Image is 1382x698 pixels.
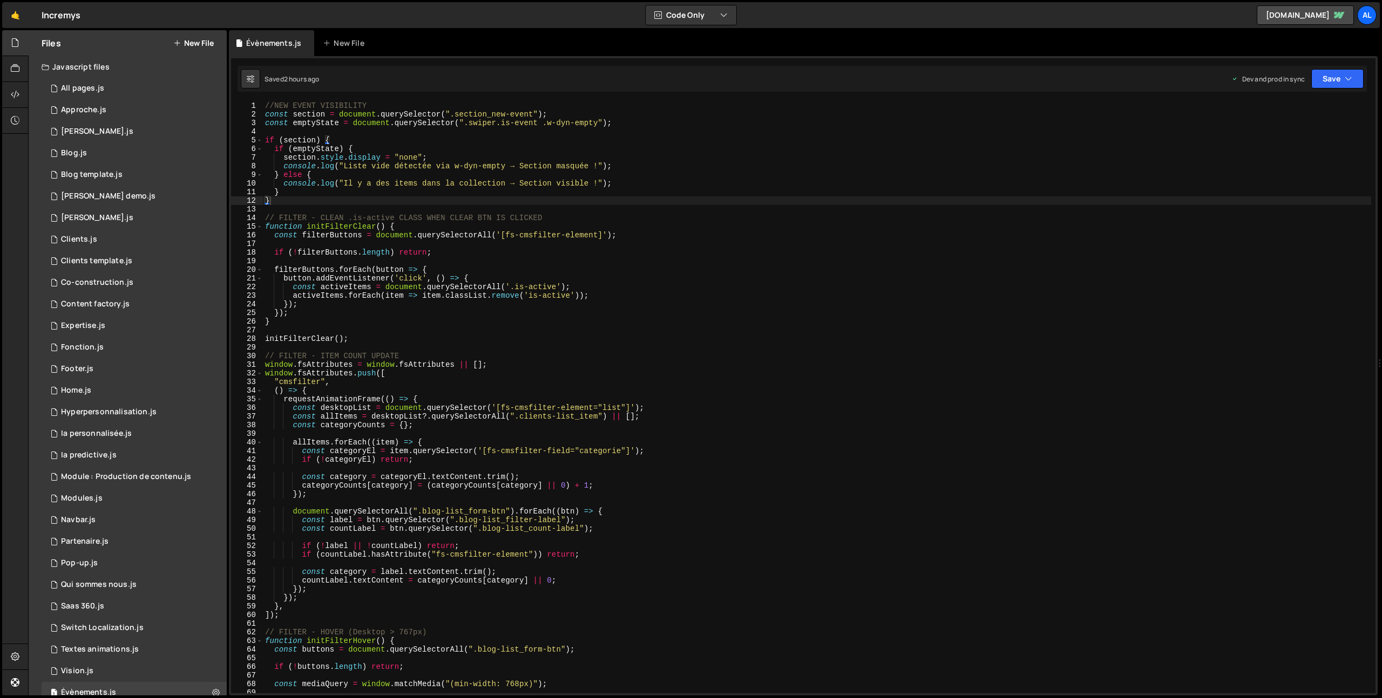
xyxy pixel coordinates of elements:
div: Footer.js [61,364,93,374]
div: 11346/33361.js [42,99,227,121]
div: 17 [231,239,263,248]
div: 38 [231,421,263,429]
div: 8 [231,162,263,170]
div: All pages.js [61,84,104,93]
div: Saas 360.js [61,601,104,611]
div: Switch Localization.js [61,623,144,633]
div: 69 [231,688,263,697]
div: [PERSON_NAME] demo.js [61,191,155,201]
div: Fonction.js [61,343,104,352]
div: [PERSON_NAME].js [61,127,133,136]
div: 66 [231,662,263,671]
div: Co-construction.js [61,278,133,288]
div: [PERSON_NAME].js [61,213,133,223]
div: 12 [231,196,263,205]
div: 42 [231,455,263,464]
div: 45 [231,481,263,490]
div: 29 [231,343,263,352]
div: 27 [231,326,263,334]
div: Qui sommes nous.js [61,580,137,590]
div: 5 [231,136,263,145]
div: Partenaire.js [61,537,109,546]
div: 46 [231,490,263,498]
div: 11346/28359.js [42,164,227,186]
div: 36 [231,403,263,412]
button: Save [1311,69,1364,88]
div: 18 [231,248,263,257]
div: Blog template.js [61,170,123,180]
div: 11346/28358.js [42,142,227,164]
div: 11346/28360.js [42,229,227,250]
button: Code Only [646,5,736,25]
div: 54 [231,559,263,567]
div: 60 [231,611,263,619]
div: 57 [231,585,263,593]
div: 11346/29917.js [42,531,227,552]
div: 49 [231,516,263,524]
div: 11346/31116.js [42,337,227,358]
div: 61 [231,619,263,628]
div: Ia predictive.js [61,450,117,460]
div: Blog.js [61,148,87,158]
div: 11346/29328.js [42,358,227,380]
div: Clients.js [61,235,97,244]
div: Ia personnalisée.js [61,429,132,439]
div: Clients template.js [61,256,132,266]
div: 21 [231,274,263,283]
div: Vision.js [61,666,93,676]
div: 11346/33763.js [42,617,227,639]
div: 44 [231,473,263,481]
div: 59 [231,602,263,611]
div: Expertise.js [61,321,105,331]
div: Module : Production de contenu.js [61,472,191,482]
div: 10 [231,179,263,188]
div: 11346/31324.js [42,444,227,466]
div: 24 [231,300,263,309]
h2: Files [42,37,61,49]
div: 11346/33159.js [42,466,227,488]
button: New File [173,39,214,47]
div: 51 [231,533,263,542]
div: 30 [231,352,263,360]
div: 11346/28361.js [42,250,227,272]
div: 16 [231,231,263,239]
div: 48 [231,507,263,516]
div: 28 [231,334,263,343]
div: 34 [231,386,263,395]
div: Dev and prod in sync [1231,74,1305,84]
div: 4 [231,127,263,136]
div: 1 [231,101,263,110]
div: 3 [231,119,263,127]
div: 11346/29593.js [42,660,227,682]
div: 67 [231,671,263,680]
div: 62 [231,628,263,637]
div: 11346/31082.js [42,315,227,337]
div: 11346/29653.js [42,574,227,596]
div: Home.js [61,386,91,395]
div: 2 hours ago [284,74,320,84]
div: Navbar.js [61,515,96,525]
div: 11346/30815.js [42,293,227,315]
div: 20 [231,265,263,274]
div: 43 [231,464,263,473]
div: 11346/35177.js [42,552,227,574]
div: 58 [231,593,263,602]
div: 33 [231,378,263,386]
div: 11346/30914.js [42,401,227,423]
div: New File [323,38,368,49]
span: 1 [51,689,57,698]
a: al [1357,5,1377,25]
div: 50 [231,524,263,533]
div: 11346/29473.js [42,207,227,229]
div: 11346/31342.js [42,272,227,293]
div: 25 [231,309,263,317]
div: Pop-up.js [61,558,98,568]
div: Javascript files [29,56,227,78]
div: Incremys [42,9,80,22]
div: 11346/29325.js [42,639,227,660]
div: 11346/29326.js [42,509,227,531]
div: 56 [231,576,263,585]
div: 11346/33606.js [42,186,227,207]
div: Content factory.js [61,299,130,309]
